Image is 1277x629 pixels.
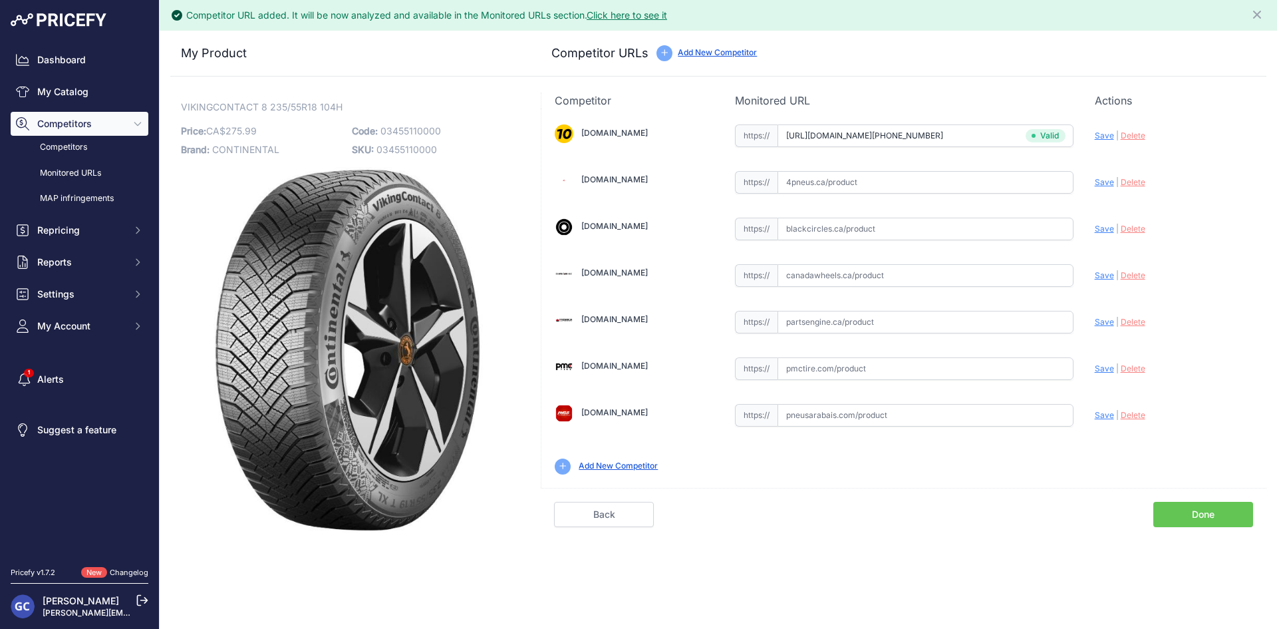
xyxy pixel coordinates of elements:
[581,268,648,278] a: [DOMAIN_NAME]
[11,48,148,551] nav: Sidebar
[778,404,1073,427] input: pneusarabais.com/product
[778,124,1073,147] input: 1010tires.com/product
[581,314,648,324] a: [DOMAIN_NAME]
[43,608,313,618] a: [PERSON_NAME][EMAIL_ADDRESS][PERSON_NAME][DOMAIN_NAME]
[778,264,1073,287] input: canadawheels.ca/product
[1116,410,1119,420] span: |
[37,319,124,333] span: My Account
[11,112,148,136] button: Competitors
[181,144,210,155] span: Brand:
[181,99,343,115] span: VIKINGCONTACT 8 235/55R18 104H
[1095,224,1114,234] span: Save
[735,218,778,240] span: https://
[579,461,658,471] a: Add New Competitor
[1116,317,1119,327] span: |
[735,171,778,194] span: https://
[11,48,148,72] a: Dashboard
[778,171,1073,194] input: 4pneus.ca/product
[554,502,654,527] a: Back
[735,93,1073,108] p: Monitored URL
[1095,93,1253,108] p: Actions
[11,80,148,104] a: My Catalog
[11,567,55,578] div: Pricefy v1.7.2
[11,250,148,274] button: Reports
[1116,177,1119,187] span: |
[581,361,648,371] a: [DOMAIN_NAME]
[1121,130,1145,140] span: Delete
[1116,363,1119,373] span: |
[551,44,648,63] h3: Competitor URLs
[1250,5,1266,21] button: Close
[735,311,778,333] span: https://
[735,404,778,427] span: https://
[1095,270,1114,280] span: Save
[43,595,119,606] a: [PERSON_NAME]
[1121,224,1145,234] span: Delete
[1116,270,1119,280] span: |
[1121,270,1145,280] span: Delete
[778,218,1073,240] input: blackcircles.ca/product
[1095,410,1114,420] span: Save
[581,128,648,138] a: [DOMAIN_NAME]
[11,282,148,306] button: Settings
[1095,317,1114,327] span: Save
[1095,363,1114,373] span: Save
[11,218,148,242] button: Repricing
[11,13,106,27] img: Pricefy Logo
[11,367,148,391] a: Alerts
[1116,224,1119,234] span: |
[581,221,648,231] a: [DOMAIN_NAME]
[11,314,148,338] button: My Account
[581,407,648,417] a: [DOMAIN_NAME]
[778,357,1073,380] input: pmctire.com/product
[1095,177,1114,187] span: Save
[678,47,757,57] a: Add New Competitor
[778,311,1073,333] input: partsengine.ca/product
[37,224,124,237] span: Repricing
[1121,410,1145,420] span: Delete
[181,125,206,136] span: Price:
[181,122,344,140] p: CA$
[11,136,148,159] a: Competitors
[587,9,667,21] a: Click here to see it
[110,568,148,577] a: Changelog
[376,144,437,155] span: 03455110000
[735,124,778,147] span: https://
[212,144,279,155] span: CONTINENTAL
[1121,177,1145,187] span: Delete
[735,264,778,287] span: https://
[181,44,514,63] h3: My Product
[11,418,148,442] a: Suggest a feature
[1121,317,1145,327] span: Delete
[380,125,441,136] span: 03455110000
[352,144,374,155] span: SKU:
[1116,130,1119,140] span: |
[1121,363,1145,373] span: Delete
[1153,502,1253,527] a: Done
[11,162,148,185] a: Monitored URLs
[555,93,713,108] p: Competitor
[186,9,667,22] div: Competitor URL added. It will be now analyzed and available in the Monitored URLs section.
[81,567,107,578] span: New
[352,125,378,136] span: Code:
[1095,130,1114,140] span: Save
[735,357,778,380] span: https://
[225,125,257,136] span: 275.99
[37,288,124,301] span: Settings
[37,117,124,130] span: Competitors
[581,174,648,184] a: [DOMAIN_NAME]
[11,187,148,210] a: MAP infringements
[37,256,124,269] span: Reports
